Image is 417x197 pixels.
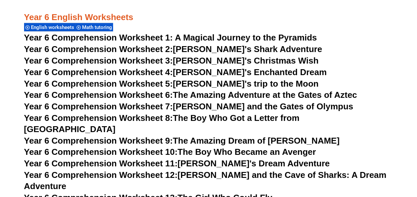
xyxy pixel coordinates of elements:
[24,23,75,32] div: English worksheets
[24,113,300,134] a: Year 6 Comprehension Worksheet 8:The Boy Who Got a Letter from [GEOGRAPHIC_DATA]
[24,56,173,66] span: Year 6 Comprehension Worksheet 3:
[24,101,173,111] span: Year 6 Comprehension Worksheet 7:
[24,44,322,54] a: Year 6 Comprehension Worksheet 2:[PERSON_NAME]'s Shark Adventure
[24,136,173,146] span: Year 6 Comprehension Worksheet 9:
[24,79,319,89] a: Year 6 Comprehension Worksheet 5:[PERSON_NAME]'s trip to the Moon
[24,136,340,146] a: Year 6 Comprehension Worksheet 9:The Amazing Dream of [PERSON_NAME]
[24,147,316,157] a: Year 6 Comprehension Worksheet 10:The Boy Who Became an Avenger
[24,113,173,123] span: Year 6 Comprehension Worksheet 8:
[307,123,417,197] iframe: Chat Widget
[24,79,173,89] span: Year 6 Comprehension Worksheet 5:
[24,147,178,157] span: Year 6 Comprehension Worksheet 10:
[24,44,173,54] span: Year 6 Comprehension Worksheet 2:
[24,90,173,100] span: Year 6 Comprehension Worksheet 6:
[24,170,386,191] a: Year 6 Comprehension Worksheet 12:[PERSON_NAME] and the Cave of Sharks: A Dream Adventure
[24,1,393,23] h3: Year 6 English Worksheets
[82,24,114,30] span: Math tutoring
[75,23,113,32] div: Math tutoring
[24,158,330,168] a: Year 6 Comprehension Worksheet 11:[PERSON_NAME]'s Dream Adventure
[24,67,173,77] span: Year 6 Comprehension Worksheet 4:
[24,90,357,100] a: Year 6 Comprehension Worksheet 6:The Amazing Adventure at the Gates of Aztec
[24,67,327,77] a: Year 6 Comprehension Worksheet 4:[PERSON_NAME]'s Enchanted Dream
[31,24,76,30] span: English worksheets
[24,158,178,168] span: Year 6 Comprehension Worksheet 11:
[24,101,353,111] a: Year 6 Comprehension Worksheet 7:[PERSON_NAME] and the Gates of Olympus
[24,56,319,66] a: Year 6 Comprehension Worksheet 3:[PERSON_NAME]'s Christmas Wish
[24,170,178,180] span: Year 6 Comprehension Worksheet 12:
[24,33,317,42] a: Year 6 Comprehension Worksheet 1: A Magical Journey to the Pyramids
